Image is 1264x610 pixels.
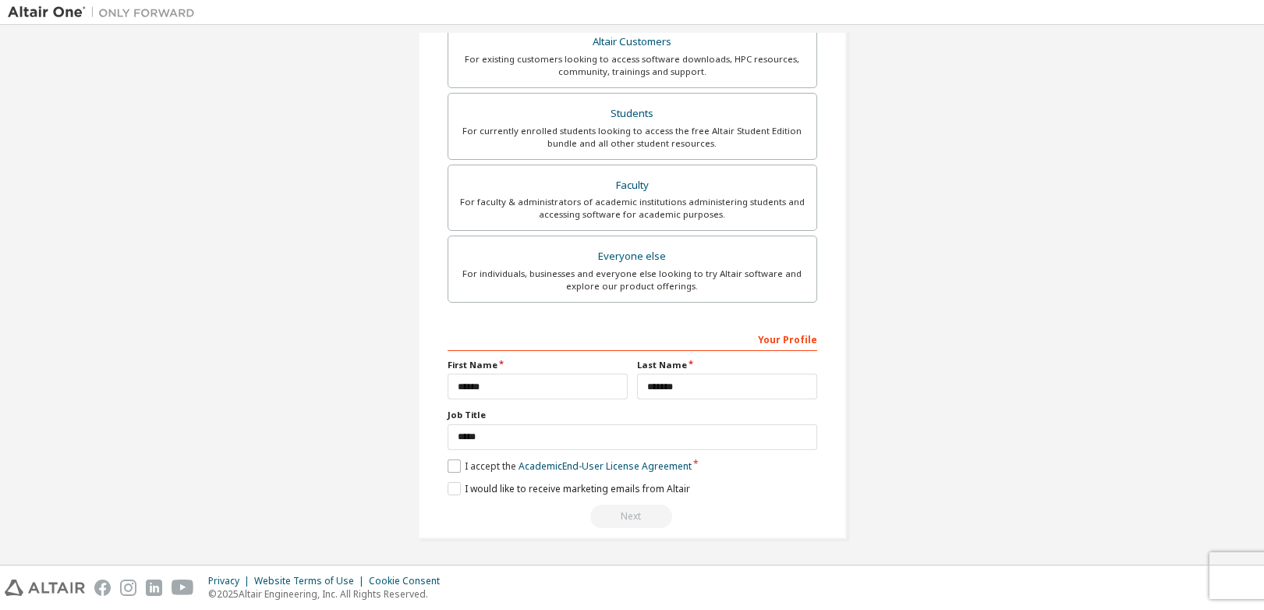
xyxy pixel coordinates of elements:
img: instagram.svg [120,580,136,596]
img: linkedin.svg [146,580,162,596]
label: Job Title [448,409,817,421]
div: Everyone else [458,246,807,268]
label: First Name [448,359,628,371]
label: I would like to receive marketing emails from Altair [448,482,690,495]
div: For faculty & administrators of academic institutions administering students and accessing softwa... [458,196,807,221]
div: Your Profile [448,326,817,351]
div: For individuals, businesses and everyone else looking to try Altair software and explore our prod... [458,268,807,293]
p: © 2025 Altair Engineering, Inc. All Rights Reserved. [208,587,449,601]
img: altair_logo.svg [5,580,85,596]
img: youtube.svg [172,580,194,596]
label: Last Name [637,359,817,371]
img: facebook.svg [94,580,111,596]
div: For currently enrolled students looking to access the free Altair Student Edition bundle and all ... [458,125,807,150]
div: Website Terms of Use [254,575,369,587]
label: I accept the [448,459,692,473]
img: Altair One [8,5,203,20]
div: Cookie Consent [369,575,449,587]
div: Altair Customers [458,31,807,53]
div: Students [458,103,807,125]
div: Privacy [208,575,254,587]
div: Email already exists [448,505,817,528]
div: Faculty [458,175,807,197]
div: For existing customers looking to access software downloads, HPC resources, community, trainings ... [458,53,807,78]
a: Academic End-User License Agreement [519,459,692,473]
